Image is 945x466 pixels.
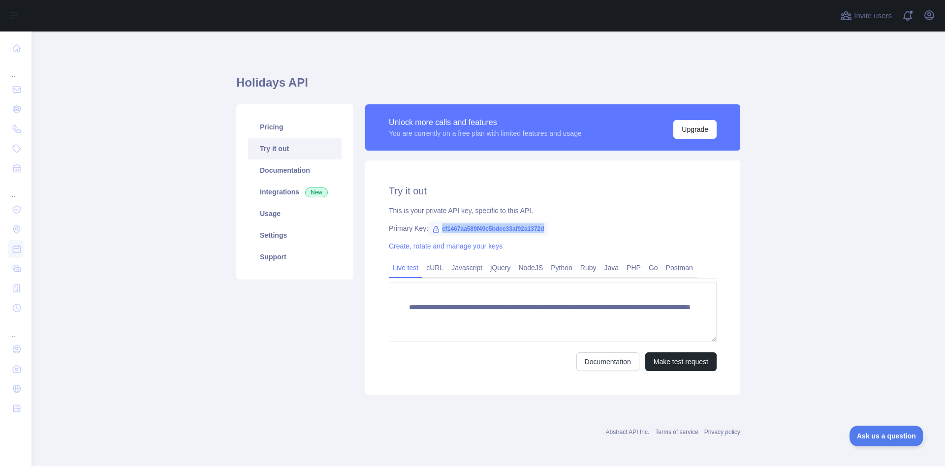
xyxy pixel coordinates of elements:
a: Postman [662,260,697,276]
h1: Holidays API [236,75,740,98]
a: Documentation [576,352,639,371]
a: Java [600,260,623,276]
a: Pricing [248,116,342,138]
a: Privacy policy [704,429,740,435]
a: Integrations New [248,181,342,203]
a: NodeJS [514,260,547,276]
a: Settings [248,224,342,246]
div: Primary Key: [389,223,717,233]
div: You are currently on a free plan with limited features and usage [389,128,582,138]
a: Ruby [576,260,600,276]
a: PHP [623,260,645,276]
div: Unlock more calls and features [389,117,582,128]
div: ... [8,179,24,199]
span: New [305,187,328,197]
span: Invite users [854,10,892,22]
iframe: Toggle Customer Support [850,426,925,446]
a: jQuery [486,260,514,276]
div: This is your private API key, specific to this API. [389,206,717,216]
a: Live test [389,260,422,276]
a: Try it out [248,138,342,159]
a: Create, rotate and manage your keys [389,242,503,250]
div: ... [8,59,24,79]
a: Terms of service [655,429,698,435]
a: Support [248,246,342,268]
button: Upgrade [673,120,717,139]
a: Documentation [248,159,342,181]
span: cf1467aa589f49c5bdee33af92a1372d [428,221,548,236]
a: Abstract API Inc. [606,429,650,435]
button: Invite users [838,8,894,24]
a: Usage [248,203,342,224]
a: Go [645,260,662,276]
h2: Try it out [389,184,717,198]
a: cURL [422,260,447,276]
div: ... [8,319,24,339]
button: Make test request [645,352,717,371]
a: Javascript [447,260,486,276]
a: Python [547,260,576,276]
